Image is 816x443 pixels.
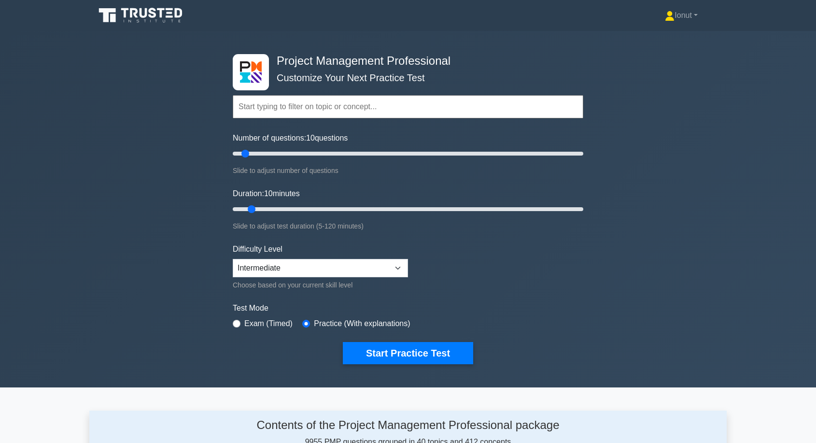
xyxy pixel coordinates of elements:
h4: Contents of the Project Management Professional package [181,418,635,432]
h4: Project Management Professional [273,54,536,68]
label: Exam (Timed) [244,318,293,329]
label: Practice (With explanations) [314,318,410,329]
div: Choose based on your current skill level [233,279,408,291]
label: Difficulty Level [233,243,282,255]
div: Slide to adjust test duration (5-120 minutes) [233,220,583,232]
label: Test Mode [233,302,583,314]
button: Start Practice Test [343,342,473,364]
div: Slide to adjust number of questions [233,165,583,176]
input: Start typing to filter on topic or concept... [233,95,583,118]
span: 10 [264,189,273,198]
a: Ionut [642,6,721,25]
label: Number of questions: questions [233,132,348,144]
label: Duration: minutes [233,188,300,200]
span: 10 [306,134,315,142]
